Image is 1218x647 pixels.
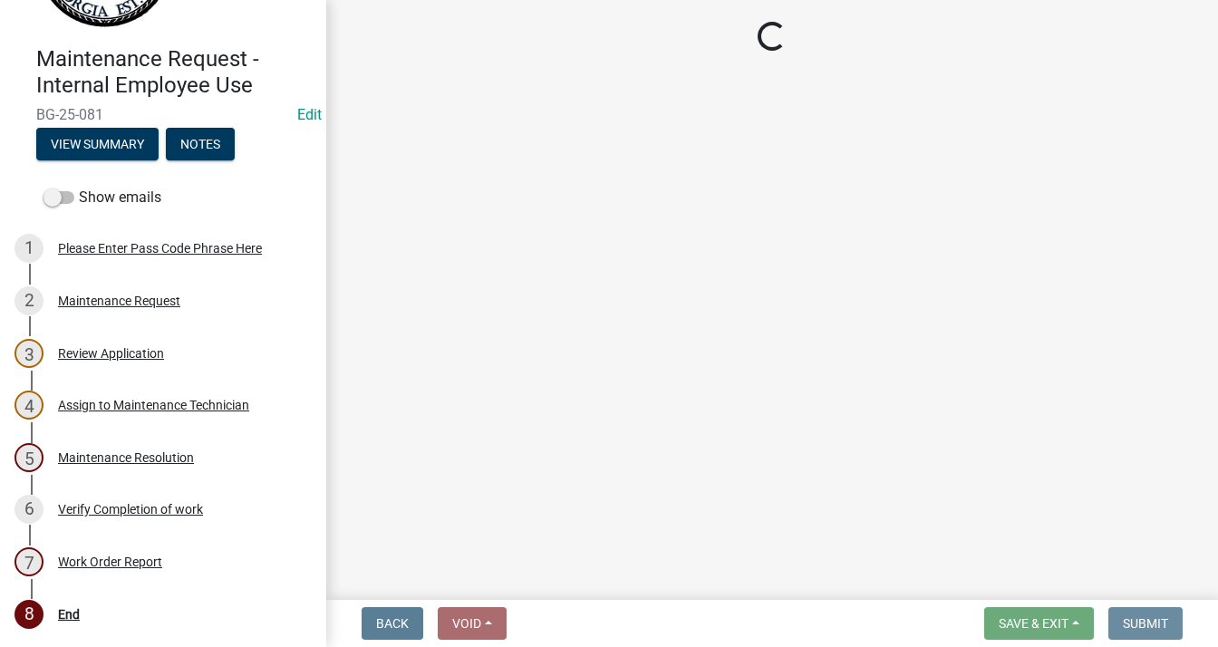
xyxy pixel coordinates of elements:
div: End [58,608,80,621]
div: 6 [14,495,43,524]
span: BG-25-081 [36,106,290,123]
div: 2 [14,286,43,315]
span: Save & Exit [999,616,1068,631]
div: 1 [14,234,43,263]
div: 7 [14,547,43,576]
button: Back [362,607,423,640]
span: Void [452,616,481,631]
div: Assign to Maintenance Technician [58,399,249,411]
button: Submit [1108,607,1183,640]
div: Please Enter Pass Code Phrase Here [58,242,262,255]
div: Maintenance Resolution [58,451,194,464]
h4: Maintenance Request - Internal Employee Use [36,46,312,99]
label: Show emails [43,187,161,208]
button: Notes [166,128,235,160]
div: Review Application [58,347,164,360]
div: 3 [14,339,43,368]
span: Submit [1123,616,1168,631]
button: Void [438,607,507,640]
a: Edit [297,106,322,123]
button: View Summary [36,128,159,160]
div: 5 [14,443,43,472]
wm-modal-confirm: Edit Application Number [297,106,322,123]
div: Verify Completion of work [58,503,203,516]
div: 8 [14,600,43,629]
wm-modal-confirm: Notes [166,138,235,152]
div: Work Order Report [58,555,162,568]
div: Maintenance Request [58,295,180,307]
wm-modal-confirm: Summary [36,138,159,152]
div: 4 [14,391,43,420]
button: Save & Exit [984,607,1094,640]
span: Back [376,616,409,631]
